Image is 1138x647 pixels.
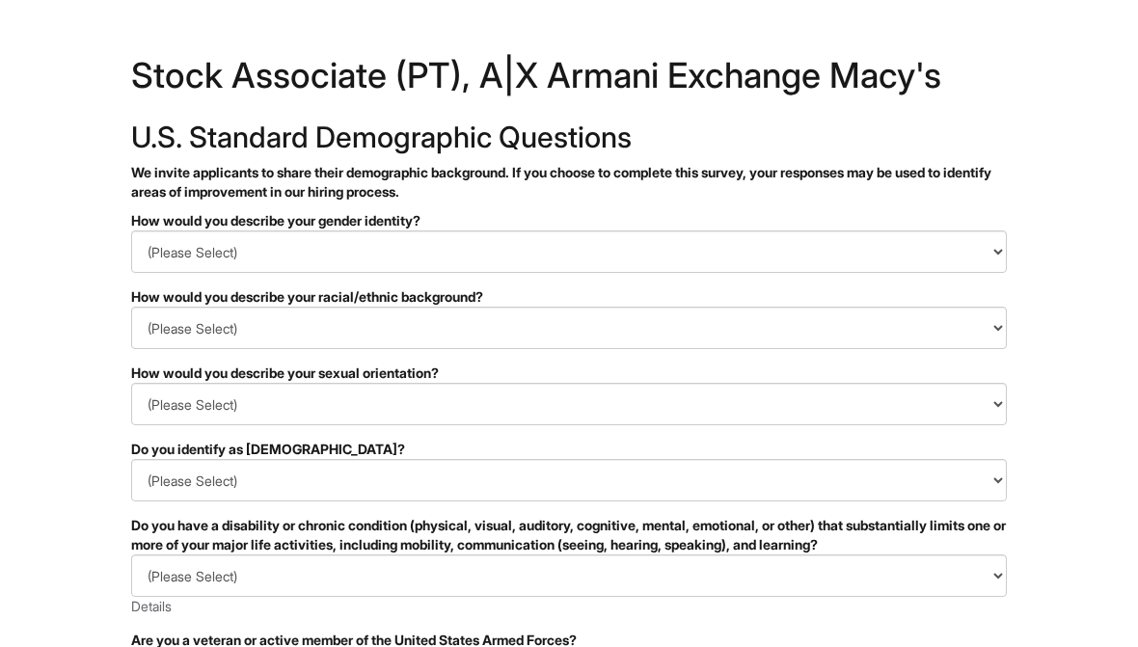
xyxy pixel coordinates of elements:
div: Do you have a disability or chronic condition (physical, visual, auditory, cognitive, mental, emo... [131,516,1007,554]
select: How would you describe your sexual orientation? [131,383,1007,425]
div: How would you describe your gender identity? [131,211,1007,230]
p: We invite applicants to share their demographic background. If you choose to complete this survey... [131,163,1007,202]
a: Details [131,598,172,614]
select: Do you have a disability or chronic condition (physical, visual, auditory, cognitive, mental, emo... [131,554,1007,597]
div: How would you describe your racial/ethnic background? [131,287,1007,307]
select: Do you identify as transgender? [131,459,1007,501]
h1: Stock Associate (PT), A|X Armani Exchange Macy's [131,58,1007,102]
select: How would you describe your gender identity? [131,230,1007,273]
select: How would you describe your racial/ethnic background? [131,307,1007,349]
div: How would you describe your sexual orientation? [131,364,1007,383]
div: Do you identify as [DEMOGRAPHIC_DATA]? [131,440,1007,459]
h2: U.S. Standard Demographic Questions [131,121,1007,153]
